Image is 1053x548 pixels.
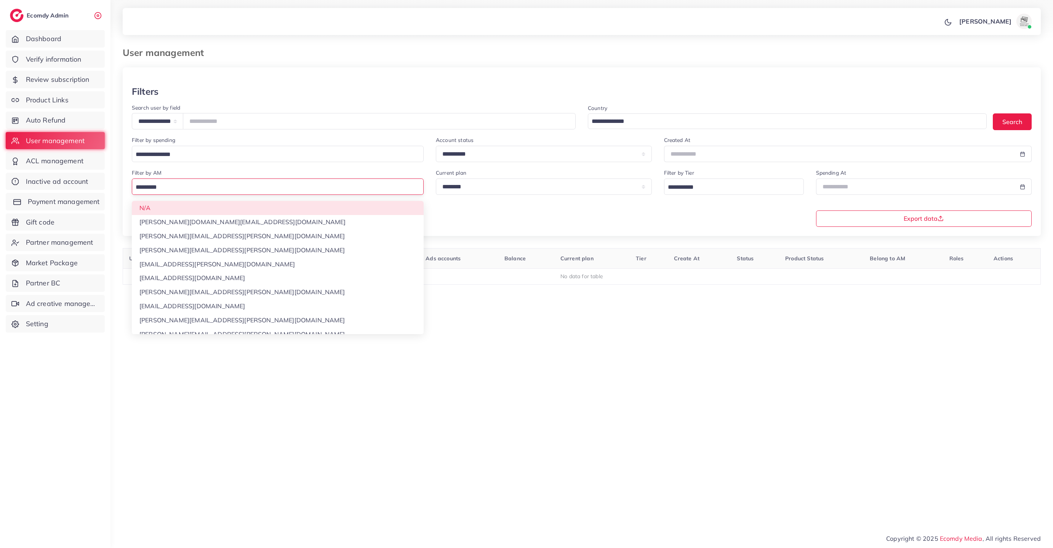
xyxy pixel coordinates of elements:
span: Export data [904,215,944,221]
input: Search for option [133,149,414,161]
span: User ID [129,255,149,262]
li: [PERSON_NAME][EMAIL_ADDRESS][PERSON_NAME][DOMAIN_NAME] [132,313,424,327]
span: Create At [674,255,699,262]
li: [PERSON_NAME][EMAIL_ADDRESS][PERSON_NAME][DOMAIN_NAME] [132,243,424,257]
a: Partner management [6,234,105,251]
input: Search for option [133,182,414,193]
span: Belong to AM [870,255,905,262]
label: Country [588,104,607,112]
li: [PERSON_NAME][EMAIL_ADDRESS][PERSON_NAME][DOMAIN_NAME] [132,285,424,299]
li: [PERSON_NAME][EMAIL_ADDRESS][PERSON_NAME][DOMAIN_NAME] [132,327,424,341]
label: Account status [436,136,474,144]
a: Verify information [6,51,105,68]
a: User management [6,132,105,150]
label: Filter by spending [132,136,175,144]
li: [EMAIL_ADDRESS][PERSON_NAME][DOMAIN_NAME] [132,257,424,271]
div: Search for option [132,178,424,195]
span: Gift code [26,217,54,227]
span: Partner BC [26,278,61,288]
div: Search for option [588,113,987,129]
p: [PERSON_NAME] [959,17,1011,26]
a: Product Links [6,91,105,109]
a: Review subscription [6,71,105,88]
span: Payment management [28,197,100,207]
span: Product Links [26,95,69,105]
span: Ad creative management [26,299,99,309]
a: Setting [6,315,105,333]
span: Review subscription [26,75,90,84]
a: Dashboard [6,30,105,48]
div: No data for table [127,272,1037,280]
a: Gift code [6,213,105,231]
span: , All rights Reserved [983,534,1041,543]
a: Partner BC [6,274,105,292]
a: Ecomdy Media [940,535,983,542]
span: Roles [949,255,964,262]
li: [PERSON_NAME][DOMAIN_NAME][EMAIL_ADDRESS][DOMAIN_NAME] [132,215,424,229]
span: Verify information [26,54,82,64]
button: Export data [816,210,1032,227]
a: ACL management [6,152,105,170]
img: avatar [1016,14,1032,29]
a: [PERSON_NAME]avatar [955,14,1035,29]
a: Auto Refund [6,112,105,129]
span: Tier [636,255,647,262]
li: N/A [132,201,424,215]
label: Filter by Tier [664,169,694,177]
span: Actions [994,255,1013,262]
span: Copyright © 2025 [886,534,1041,543]
span: Inactive ad account [26,177,88,186]
li: [EMAIL_ADDRESS][DOMAIN_NAME] [132,299,424,313]
span: Balance [504,255,526,262]
label: Current plan [436,169,466,177]
div: Search for option [132,146,424,162]
h3: Filters [132,86,158,97]
span: Dashboard [26,34,61,44]
a: Ad creative management [6,295,105,312]
span: Ads accounts [426,255,461,262]
span: User management [26,136,85,146]
input: Search for option [665,182,794,193]
label: Search user by field [132,104,180,112]
span: Partner management [26,237,93,247]
span: Auto Refund [26,115,66,125]
li: [PERSON_NAME][EMAIL_ADDRESS][PERSON_NAME][DOMAIN_NAME] [132,229,424,243]
div: Search for option [664,178,804,195]
span: ACL management [26,156,83,166]
span: Market Package [26,258,78,268]
label: Created At [664,136,691,144]
li: [EMAIL_ADDRESS][DOMAIN_NAME] [132,271,424,285]
a: Payment management [6,193,105,210]
span: Current plan [560,255,594,262]
label: Filter by AM [132,169,162,177]
span: Product Status [785,255,824,262]
img: logo [10,9,24,22]
a: logoEcomdy Admin [10,9,70,22]
h3: User management [123,47,210,58]
input: Search for option [589,116,977,127]
label: Spending At [816,169,847,177]
a: Market Package [6,254,105,272]
span: Setting [26,319,48,329]
a: Inactive ad account [6,173,105,190]
button: Search [993,113,1032,130]
h2: Ecomdy Admin [27,12,70,19]
span: Status [737,255,754,262]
